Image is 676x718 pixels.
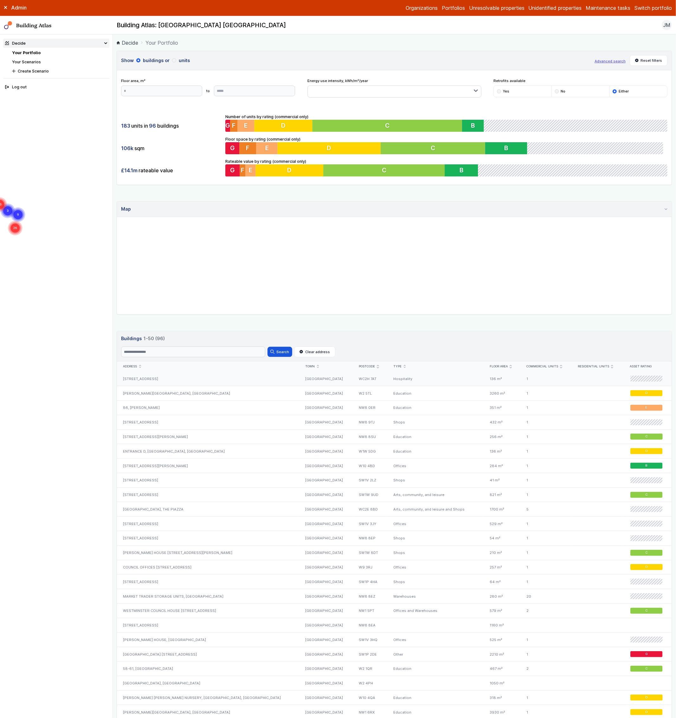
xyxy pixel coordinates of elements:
[117,386,672,401] a: [PERSON_NAME][GEOGRAPHIC_DATA], [GEOGRAPHIC_DATA][GEOGRAPHIC_DATA]W2 5TLEducation3260 m²1D
[117,517,672,531] a: [STREET_ADDRESS][GEOGRAPHIC_DATA]SW1V 3JYOffices529 m²1
[484,603,520,618] div: 579 m²
[117,632,299,647] div: [PERSON_NAME] HOUSE, [GEOGRAPHIC_DATA]
[387,473,484,487] div: Shops
[387,502,484,517] div: Arts, community, and leisure and Shops
[387,372,484,386] div: Hospitality
[246,144,250,152] span: F
[117,415,672,429] a: [STREET_ADDRESS][GEOGRAPHIC_DATA]NW8 9TJShops432 m²1
[484,618,520,632] div: 1160 m²
[387,632,484,647] div: Offices
[484,647,520,662] div: 2210 m²
[10,67,109,76] button: Create Scenario
[307,78,481,98] div: Energy use intensity, kWh/m²/year
[305,365,346,369] div: Town
[484,560,520,575] div: 257 m²
[145,39,178,47] span: Your Portfolio
[387,545,484,560] div: Shops
[244,122,248,130] span: E
[117,401,299,415] div: 86, [PERSON_NAME]
[353,386,387,401] div: W2 5TL
[117,603,299,618] div: WESTMINSTER COUNCIL HOUSE [STREET_ADDRESS]
[385,122,390,130] span: C
[299,401,353,415] div: [GEOGRAPHIC_DATA]
[232,122,235,130] span: F
[387,517,484,531] div: Offices
[117,560,299,575] div: COUNCIL OFFICES [STREET_ADDRESS]
[645,391,647,395] span: D
[353,676,387,690] div: W2 4PH
[117,690,299,705] div: [PERSON_NAME] [PERSON_NAME] NURSERY, [GEOGRAPHIC_DATA], [GEOGRAPHIC_DATA]
[117,459,672,473] a: [STREET_ADDRESS][PERSON_NAME][GEOGRAPHIC_DATA]W10 4BDOffices284 m²1B
[484,531,520,546] div: 54 m²
[520,662,572,676] div: 2
[12,50,41,55] a: Your Portfolio
[526,365,566,369] div: Commercial units
[225,136,668,155] div: Floor space by rating (commercial only)
[117,531,672,546] a: [STREET_ADDRESS][GEOGRAPHIC_DATA]NW8 8EPShops54 m²1
[299,647,353,662] div: [GEOGRAPHIC_DATA]
[507,144,511,152] span: B
[484,545,520,560] div: 210 m²
[117,487,299,502] div: [STREET_ADDRESS]
[225,158,668,177] div: Rateable value by rating (commercial only)
[117,444,299,459] div: ENTRANCE D, [GEOGRAPHIC_DATA], [GEOGRAPHIC_DATA]
[225,120,230,132] button: G
[353,545,387,560] div: SW1W 8DT
[117,618,299,632] div: [STREET_ADDRESS]
[299,459,353,473] div: [GEOGRAPHIC_DATA]
[121,86,295,96] form: to
[387,690,484,705] div: Education
[121,78,295,96] div: Floor area, m²
[117,589,672,604] a: MARKET TRADER STORAGE UNITS, [GEOGRAPHIC_DATA][GEOGRAPHIC_DATA]NW8 8EZWarehouses280 m²20
[353,618,387,632] div: NW8 8EA
[484,676,520,690] div: 1050 m²
[442,4,465,12] a: Portfolios
[645,449,647,453] span: D
[117,589,299,604] div: MARKET TRADER STORAGE UNITS, [GEOGRAPHIC_DATA]
[353,575,387,589] div: SW1P 4HA
[117,401,672,415] a: 86, [PERSON_NAME][GEOGRAPHIC_DATA]NW8 0EREducation351 m²1E
[382,142,488,154] button: C
[520,444,572,459] div: 1
[144,335,165,342] span: 1-50 (96)
[353,632,387,647] div: SW1V 3HQ
[353,517,387,531] div: SW1V 3JY
[299,690,353,705] div: [GEOGRAPHIC_DATA]
[117,545,299,560] div: [PERSON_NAME] HOUSE [STREET_ADDRESS][PERSON_NAME]
[387,415,484,429] div: Shops
[117,372,672,386] a: [STREET_ADDRESS][GEOGRAPHIC_DATA]WC2H 7ATHospitality136 m²1
[663,21,671,29] span: JM
[117,39,138,47] a: Decide
[225,114,668,132] div: Number of units by rating (commercial only)
[484,473,520,487] div: 41 m²
[117,575,299,589] div: [STREET_ADDRESS]
[281,122,286,130] span: D
[484,517,520,531] div: 529 m²
[117,575,672,589] a: [STREET_ADDRESS][GEOGRAPHIC_DATA]SW1P 4HAShops64 m²1
[520,386,572,401] div: 1
[117,676,299,690] div: [GEOGRAPHIC_DATA], [GEOGRAPHIC_DATA]
[634,4,672,12] button: Switch portfolio
[4,21,12,29] img: main-0bbd2752.svg
[117,429,299,444] div: [STREET_ADDRESS][PERSON_NAME]
[117,201,672,217] summary: Map
[645,565,647,569] span: D
[312,120,462,132] button: C
[117,531,299,546] div: [STREET_ADDRESS]
[121,167,138,174] span: £14.1m
[645,609,647,613] span: C
[117,662,299,676] div: 58-61, [GEOGRAPHIC_DATA]
[12,60,41,64] a: Your Scenarios
[520,429,572,444] div: 1
[586,4,630,12] a: Maintenance tasks
[484,589,520,604] div: 280 m²
[520,372,572,386] div: 1
[230,120,237,132] button: F
[520,545,572,560] div: 1
[353,662,387,676] div: W2 1QR
[484,386,520,401] div: 3260 m²
[387,603,484,618] div: Offices and Warehouses
[645,667,647,671] span: C
[484,690,520,705] div: 318 m²
[117,560,672,575] a: COUNCIL OFFICES [STREET_ADDRESS][GEOGRAPHIC_DATA]W9 3RJOffices257 m²1D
